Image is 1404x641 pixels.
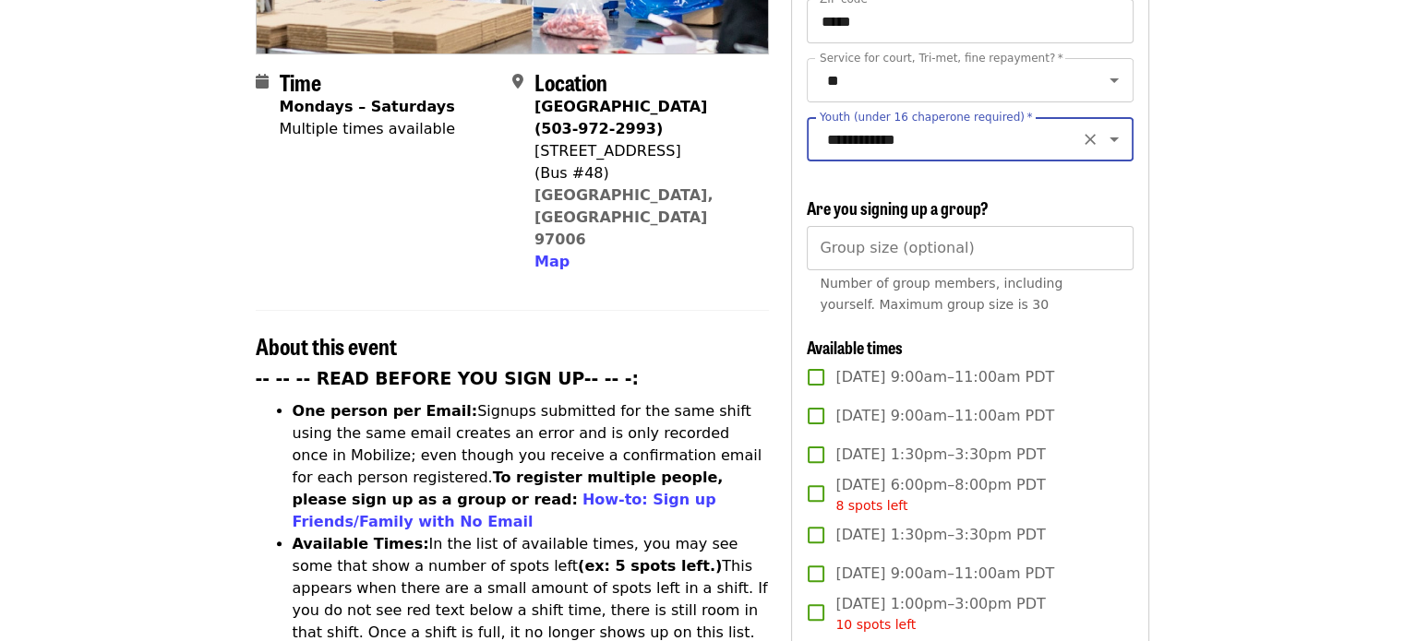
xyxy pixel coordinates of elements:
[256,329,397,362] span: About this event
[807,335,903,359] span: Available times
[835,405,1054,427] span: [DATE] 9:00am–11:00am PDT
[534,251,570,273] button: Map
[835,524,1045,546] span: [DATE] 1:30pm–3:30pm PDT
[835,474,1045,516] span: [DATE] 6:00pm–8:00pm PDT
[820,53,1063,64] label: Service for court, Tri-met, fine repayment?
[534,98,707,137] strong: [GEOGRAPHIC_DATA] (503-972-2993)
[807,226,1133,270] input: [object Object]
[280,98,455,115] strong: Mondays – Saturdays
[293,535,429,552] strong: Available Times:
[835,563,1054,585] span: [DATE] 9:00am–11:00am PDT
[1077,126,1103,152] button: Clear
[512,73,523,90] i: map-marker-alt icon
[280,65,321,98] span: Time
[820,112,1032,123] label: Youth (under 16 chaperone required)
[256,369,640,388] strong: -- -- -- READ BEFORE YOU SIGN UP-- -- -:
[534,162,754,184] div: (Bus #48)
[256,73,269,90] i: calendar icon
[835,617,916,632] span: 10 spots left
[578,557,722,575] strong: (ex: 5 spots left.)
[835,366,1054,388] span: [DATE] 9:00am–11:00am PDT
[1101,67,1127,93] button: Open
[534,186,714,248] a: [GEOGRAPHIC_DATA], [GEOGRAPHIC_DATA] 97006
[835,593,1045,635] span: [DATE] 1:00pm–3:00pm PDT
[807,196,989,220] span: Are you signing up a group?
[280,118,455,140] div: Multiple times available
[820,276,1062,312] span: Number of group members, including yourself. Maximum group size is 30
[1101,126,1127,152] button: Open
[534,65,607,98] span: Location
[293,491,716,530] a: How-to: Sign up Friends/Family with No Email
[293,402,478,420] strong: One person per Email:
[534,140,754,162] div: [STREET_ADDRESS]
[835,444,1045,466] span: [DATE] 1:30pm–3:30pm PDT
[835,498,907,513] span: 8 spots left
[293,400,770,533] li: Signups submitted for the same shift using the same email creates an error and is only recorded o...
[534,253,570,270] span: Map
[293,469,724,508] strong: To register multiple people, please sign up as a group or read:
